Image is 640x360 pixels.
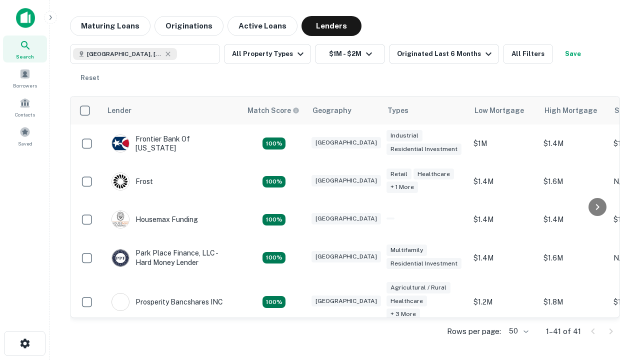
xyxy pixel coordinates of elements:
td: $1.6M [538,238,608,276]
img: picture [112,173,129,190]
a: Saved [3,122,47,149]
img: picture [112,135,129,152]
img: picture [112,293,129,310]
td: $1.4M [468,238,538,276]
div: [GEOGRAPHIC_DATA] [311,295,381,307]
h6: Match Score [247,105,297,116]
a: Contacts [3,93,47,120]
button: $1M - $2M [315,44,385,64]
div: High Mortgage [544,104,597,116]
div: + 1 more [386,181,418,193]
div: Retail [386,168,411,180]
div: Types [387,104,408,116]
th: Low Mortgage [468,96,538,124]
th: Geography [306,96,381,124]
div: Geography [312,104,351,116]
a: Borrowers [3,64,47,91]
div: Agricultural / Rural [386,282,450,293]
td: $1.4M [538,200,608,238]
div: Prosperity Bancshares INC [111,293,223,311]
td: $1.6M [538,162,608,200]
th: Lender [101,96,241,124]
span: Search [16,52,34,60]
div: Matching Properties: 4, hasApolloMatch: undefined [262,214,285,226]
div: Originated Last 6 Months [397,48,494,60]
img: picture [112,211,129,228]
button: Save your search to get updates of matches that match your search criteria. [557,44,589,64]
button: Reset [74,68,106,88]
div: Lender [107,104,131,116]
div: Housemax Funding [111,210,198,228]
div: [GEOGRAPHIC_DATA] [311,213,381,224]
button: Originated Last 6 Months [389,44,499,64]
div: Healthcare [413,168,454,180]
p: 1–41 of 41 [546,325,581,337]
div: Multifamily [386,244,427,256]
div: Capitalize uses an advanced AI algorithm to match your search with the best lender. The match sco... [247,105,299,116]
div: + 3 more [386,308,420,320]
p: Rows per page: [447,325,501,337]
div: Matching Properties: 4, hasApolloMatch: undefined [262,176,285,188]
td: $1.8M [538,277,608,327]
button: Originations [154,16,223,36]
span: [GEOGRAPHIC_DATA], [GEOGRAPHIC_DATA], [GEOGRAPHIC_DATA] [87,49,162,58]
img: picture [112,249,129,266]
button: Lenders [301,16,361,36]
div: Park Place Finance, LLC - Hard Money Lender [111,248,231,266]
img: capitalize-icon.png [16,8,35,28]
a: Search [3,35,47,62]
th: Capitalize uses an advanced AI algorithm to match your search with the best lender. The match sco... [241,96,306,124]
div: Matching Properties: 4, hasApolloMatch: undefined [262,252,285,264]
span: Borrowers [13,81,37,89]
td: $1M [468,124,538,162]
div: Frost [111,172,153,190]
div: Matching Properties: 7, hasApolloMatch: undefined [262,296,285,308]
div: Industrial [386,130,422,141]
button: All Filters [503,44,553,64]
td: $1.2M [468,277,538,327]
td: $1.4M [468,162,538,200]
td: $1.4M [468,200,538,238]
div: Healthcare [386,295,427,307]
div: Residential Investment [386,143,461,155]
span: Saved [18,139,32,147]
button: All Property Types [224,44,311,64]
div: 50 [505,324,530,338]
th: High Mortgage [538,96,608,124]
th: Types [381,96,468,124]
span: Contacts [15,110,35,118]
div: Matching Properties: 4, hasApolloMatch: undefined [262,137,285,149]
div: Low Mortgage [474,104,524,116]
button: Active Loans [227,16,297,36]
td: $1.4M [538,124,608,162]
div: [GEOGRAPHIC_DATA] [311,175,381,186]
div: Frontier Bank Of [US_STATE] [111,134,231,152]
div: [GEOGRAPHIC_DATA] [311,137,381,148]
div: Residential Investment [386,258,461,269]
iframe: Chat Widget [590,248,640,296]
div: [GEOGRAPHIC_DATA] [311,251,381,262]
button: Maturing Loans [70,16,150,36]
